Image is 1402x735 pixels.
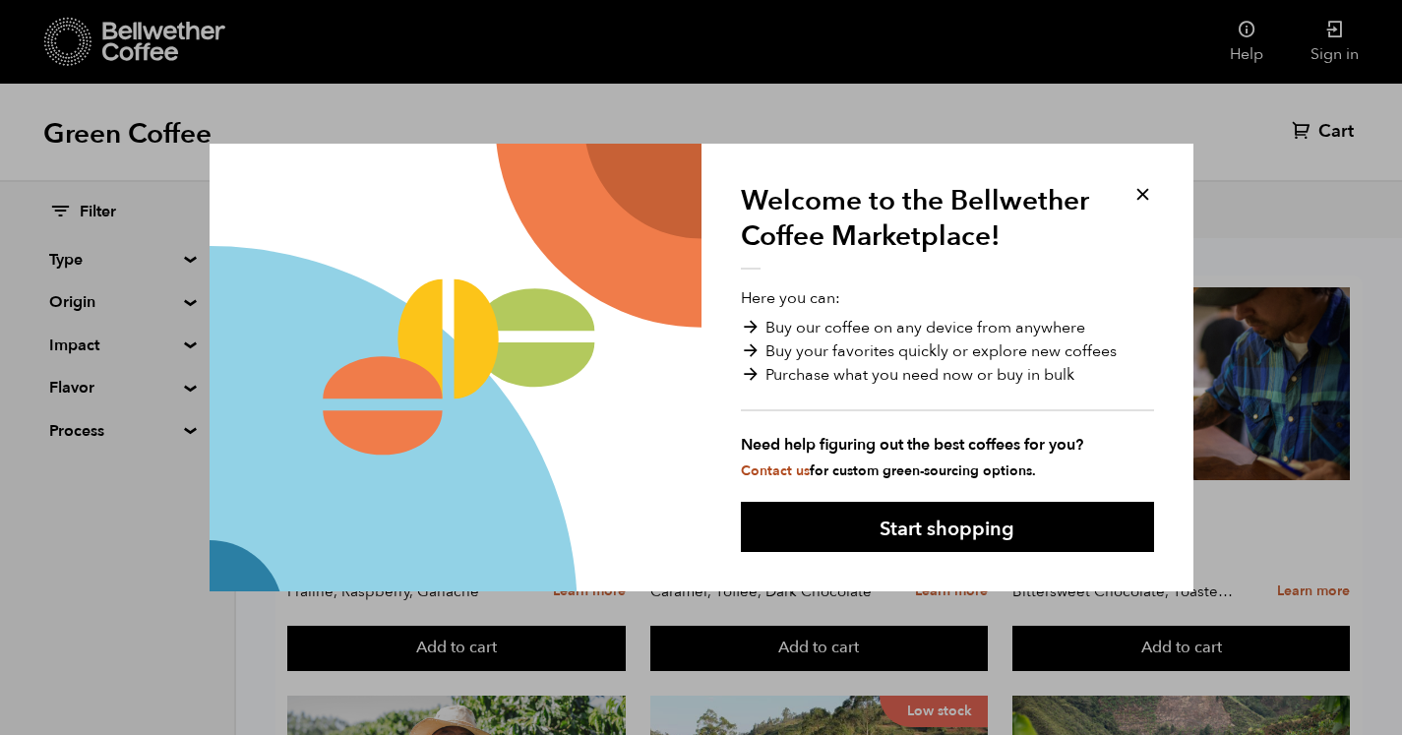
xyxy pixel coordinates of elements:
[741,286,1154,481] p: Here you can:
[741,363,1154,387] li: Purchase what you need now or buy in bulk
[741,316,1154,339] li: Buy our coffee on any device from anywhere
[741,183,1105,270] h1: Welcome to the Bellwether Coffee Marketplace!
[741,502,1154,552] button: Start shopping
[741,461,810,480] a: Contact us
[741,433,1154,457] strong: Need help figuring out the best coffees for you?
[741,461,1036,480] small: for custom green-sourcing options.
[741,339,1154,363] li: Buy your favorites quickly or explore new coffees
